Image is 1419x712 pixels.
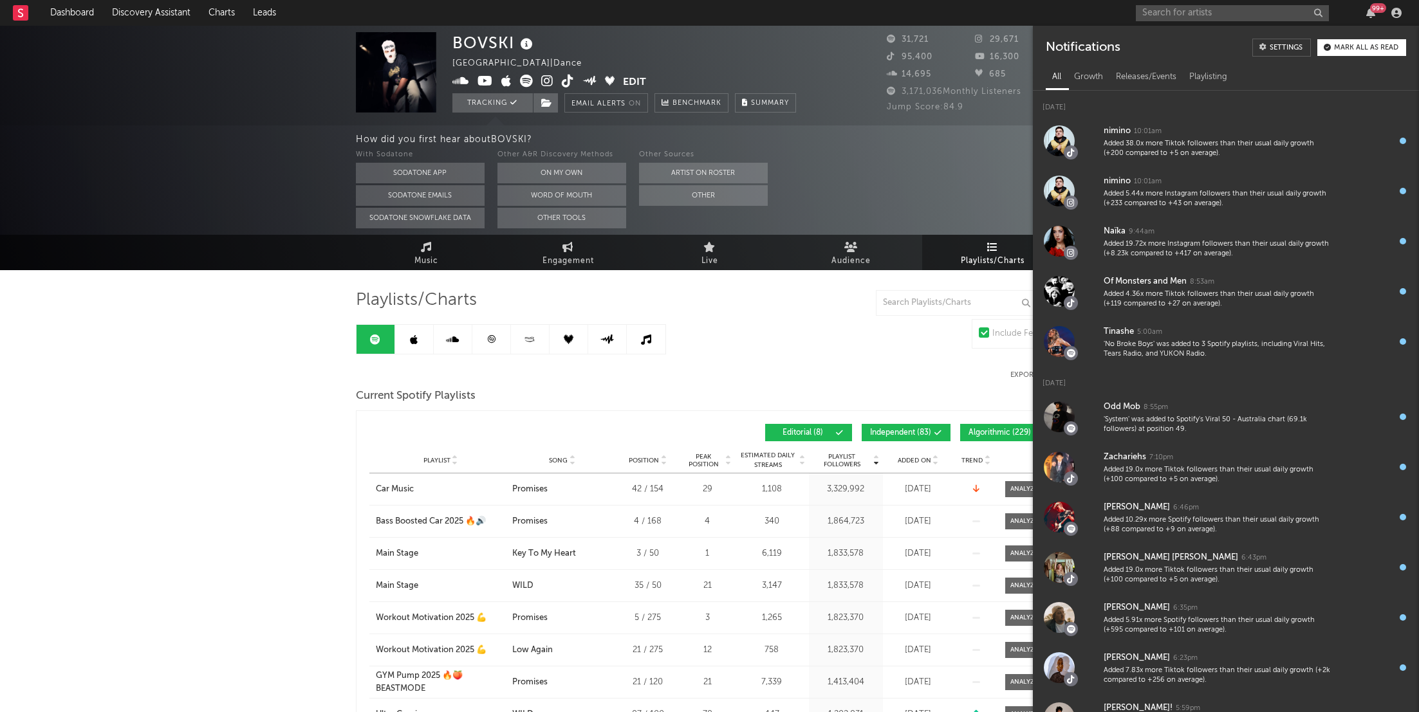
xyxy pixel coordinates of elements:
span: Playlists/Charts [961,253,1025,269]
button: Edit [623,75,646,91]
div: 6:46pm [1173,503,1199,513]
div: 99 + [1370,3,1386,13]
div: [DATE] [1033,91,1419,116]
div: 3,329,992 [812,483,880,496]
span: 3,171,036 Monthly Listeners [887,87,1021,96]
div: Added 4.36x more Tiktok followers than their usual daily growth (+119 compared to +27 on average). [1104,289,1330,309]
button: 99+ [1366,8,1375,18]
a: Car Music [376,483,506,496]
div: Workout Motivation 2025 💪 [376,612,487,625]
a: nimino10:01amAdded 38.0x more Tiktok followers than their usual daily growth (+200 compared to +5... [1033,116,1419,166]
div: 5 / 275 [619,612,677,625]
button: Tracking [452,93,533,113]
div: 6:35pm [1173,603,1198,613]
div: 7:10pm [1149,453,1173,462]
div: 35 / 50 [619,580,677,592]
div: nimino [1104,123,1131,139]
div: 1,413,404 [812,676,880,689]
div: 1,864,723 [812,515,880,528]
div: 3,147 [738,580,806,592]
span: Estimated Daily Streams [738,451,798,470]
div: BOVSKI [452,32,536,53]
span: Playlist [423,457,450,464]
span: Added On [898,457,931,464]
div: 12 [683,644,732,657]
div: Other A&R Discovery Methods [497,147,626,163]
div: 340 [738,515,806,528]
span: Playlist Followers [812,453,872,468]
a: Main Stage [376,580,506,592]
div: [DATE] [886,612,951,625]
div: 42 / 154 [619,483,677,496]
div: Include Features [992,326,1057,342]
button: Mark all as read [1317,39,1406,56]
a: Of Monsters and Men8:53amAdded 4.36x more Tiktok followers than their usual daily growth (+119 co... [1033,266,1419,316]
div: 3 [683,612,732,625]
div: Low Again [512,644,553,657]
div: Added 19.72x more Instagram followers than their usual daily growth (+8.23k compared to +417 on a... [1104,239,1330,259]
div: GYM Pump 2025 🔥🍑 BEASTMODE [376,670,506,695]
span: Engagement [543,253,594,269]
div: Added 7.83x more Tiktok followers than their usual daily growth (+2k compared to +256 on average). [1104,666,1330,686]
div: Settings [1270,44,1303,51]
div: 21 [683,580,732,592]
span: Editorial ( 8 ) [774,429,833,437]
span: 16,300 [975,53,1019,61]
div: 4 / 168 [619,515,677,528]
a: Live [639,235,781,270]
span: 31,721 [887,35,929,44]
span: Independent ( 83 ) [870,429,931,437]
div: Bass Boosted Car 2025 🔥🔊 [376,515,486,528]
div: Key To My Heart [512,547,576,560]
div: 758 [738,644,806,657]
div: Mark all as read [1334,44,1398,51]
a: Settings [1252,39,1311,57]
a: [PERSON_NAME]6:46pmAdded 10.29x more Spotify followers than their usual daily growth (+88 compare... [1033,492,1419,542]
span: 95,400 [887,53,932,61]
span: Trend [961,457,983,464]
span: Algorithmic ( 229 ) [969,429,1031,437]
button: Artist on Roster [639,163,768,183]
button: Email AlertsOn [564,93,648,113]
div: Added 5.91x more Spotify followers than their usual daily growth (+595 compared to +101 on average). [1104,616,1330,635]
div: Added 19.0x more Tiktok followers than their usual daily growth (+100 compared to +5 on average). [1104,465,1330,485]
button: Independent(83) [862,424,951,441]
div: Other Sources [639,147,768,163]
a: Audience [781,235,922,270]
div: 4 [683,515,732,528]
a: Workout Motivation 2025 💪 [376,644,506,657]
div: 6:43pm [1241,553,1266,563]
input: Search Playlists/Charts [876,290,1037,316]
a: Music [356,235,497,270]
div: 1,833,578 [812,580,880,592]
a: Zachariehs7:10pmAdded 19.0x more Tiktok followers than their usual daily growth (+100 compared to... [1033,442,1419,492]
em: On [629,100,641,107]
div: 1,823,370 [812,644,880,657]
a: [PERSON_NAME]6:35pmAdded 5.91x more Spotify followers than their usual daily growth (+595 compare... [1033,592,1419,643]
a: Bass Boosted Car 2025 🔥🔊 [376,515,506,528]
div: 6:23pm [1173,653,1198,663]
button: Export CSV [1010,371,1064,379]
div: Releases/Events [1109,66,1183,88]
div: All [1046,66,1068,88]
span: Peak Position [683,453,724,468]
div: Tinashe [1104,324,1134,340]
a: Main Stage [376,547,506,560]
div: Promises [512,676,548,689]
div: 7,339 [738,676,806,689]
div: [PERSON_NAME] [PERSON_NAME] [1104,550,1238,565]
span: Current Spotify Playlists [356,388,476,404]
a: Benchmark [654,93,728,113]
div: nimino [1104,174,1131,189]
div: 5:00am [1137,327,1162,337]
div: 1,265 [738,612,806,625]
div: 10:01am [1134,177,1162,187]
button: Sodatone Emails [356,185,485,206]
span: 14,695 [887,70,931,78]
button: Algorithmic(229) [960,424,1050,441]
button: Editorial(8) [765,424,852,441]
span: 685 [975,70,1006,78]
div: 1,108 [738,483,806,496]
div: Main Stage [376,547,418,560]
a: [PERSON_NAME]6:23pmAdded 7.83x more Tiktok followers than their usual daily growth (+2k compared ... [1033,643,1419,693]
